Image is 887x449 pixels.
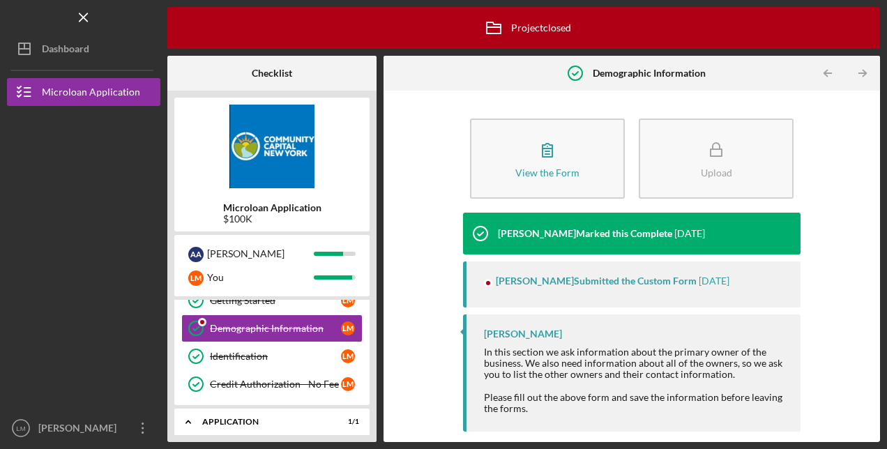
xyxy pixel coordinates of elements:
[210,351,341,362] div: Identification
[210,379,341,390] div: Credit Authorization - No Fee
[341,349,355,363] div: L M
[341,321,355,335] div: L M
[181,287,363,314] a: Getting StartedLM
[674,228,705,239] time: 2024-09-10 18:52
[484,328,562,340] div: [PERSON_NAME]
[181,314,363,342] a: Demographic InformationLM
[35,414,126,446] div: [PERSON_NAME]
[188,271,204,286] div: L M
[223,202,321,213] b: Microloan Application
[7,78,160,106] button: Microloan Application
[210,295,341,306] div: Getting Started
[484,347,787,414] div: In this section we ask information about the primary owner of the business. We also need informat...
[42,35,89,66] div: Dashboard
[16,425,25,432] text: LM
[188,247,204,262] div: A A
[341,294,355,307] div: L M
[341,377,355,391] div: L M
[252,68,292,79] b: Checklist
[202,418,324,426] div: Application
[498,228,672,239] div: [PERSON_NAME] Marked this Complete
[42,78,140,109] div: Microloan Application
[593,68,706,79] b: Demographic Information
[174,105,370,188] img: Product logo
[7,35,160,63] button: Dashboard
[181,370,363,398] a: Credit Authorization - No FeeLM
[223,213,321,224] div: $100K
[699,275,729,287] time: 2024-09-10 18:52
[210,323,341,334] div: Demographic Information
[701,167,732,178] div: Upload
[476,10,571,45] div: Project closed
[470,119,625,199] button: View the Form
[496,275,697,287] div: [PERSON_NAME] Submitted the Custom Form
[207,242,314,266] div: [PERSON_NAME]
[207,266,314,289] div: You
[334,418,359,426] div: 1 / 1
[7,414,160,442] button: LM[PERSON_NAME]
[181,342,363,370] a: IdentificationLM
[515,167,579,178] div: View the Form
[639,119,794,199] button: Upload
